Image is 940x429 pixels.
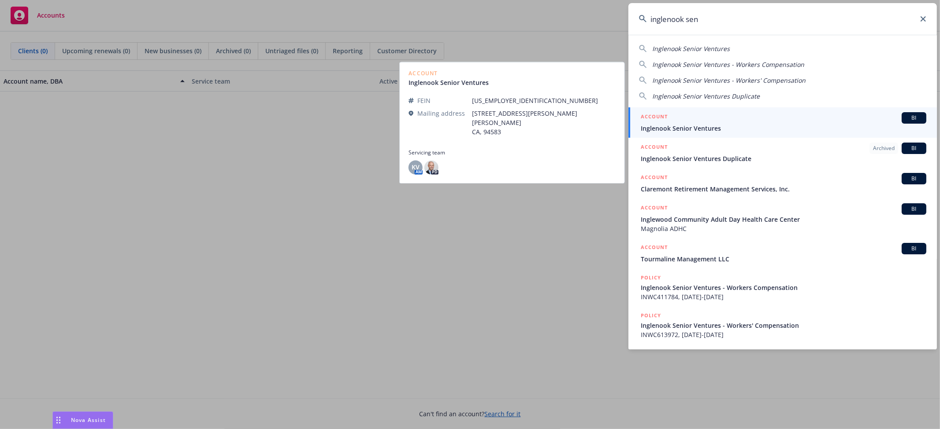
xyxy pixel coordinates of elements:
span: Inglenook Senior Ventures Duplicate [641,154,926,163]
span: Claremont Retirement Management Services, Inc. [641,184,926,194]
span: Inglenook Senior Ventures - Workers' Compensation [641,321,926,330]
span: Tourmaline Management LLC [641,254,926,264]
span: BI [905,114,923,122]
div: Drag to move [53,412,64,429]
span: Inglenook Senior Ventures - Workers Compensation [652,60,804,69]
a: POLICYInglenook Senior Ventures - Workers CompensationINWC411784, [DATE]-[DATE] [628,268,937,306]
h5: POLICY [641,349,661,358]
h5: POLICY [641,311,661,320]
a: POLICY [628,344,937,382]
span: Inglewood Community Adult Day Health Care Center [641,215,926,224]
span: BI [905,245,923,253]
span: Magnolia ADHC [641,224,926,233]
a: ACCOUNTArchivedBIInglenook Senior Ventures Duplicate [628,138,937,168]
a: POLICYInglenook Senior Ventures - Workers' CompensationINWC613972, [DATE]-[DATE] [628,306,937,344]
button: Nova Assist [52,411,113,429]
span: Inglenook Senior Ventures Duplicate [652,92,760,100]
a: ACCOUNTBIClaremont Retirement Management Services, Inc. [628,168,937,198]
span: Inglenook Senior Ventures [641,124,926,133]
span: INWC411784, [DATE]-[DATE] [641,292,926,301]
a: ACCOUNTBIInglenook Senior Ventures [628,107,937,138]
span: Inglenook Senior Ventures [652,44,730,53]
h5: ACCOUNT [641,112,668,123]
h5: ACCOUNT [641,173,668,183]
h5: ACCOUNT [641,143,668,153]
a: ACCOUNTBITourmaline Management LLC [628,238,937,268]
h5: ACCOUNT [641,203,668,214]
span: BI [905,205,923,213]
h5: POLICY [641,273,661,282]
span: INWC613972, [DATE]-[DATE] [641,330,926,339]
h5: ACCOUNT [641,243,668,253]
a: ACCOUNTBIInglewood Community Adult Day Health Care CenterMagnolia ADHC [628,198,937,238]
span: BI [905,175,923,183]
input: Search... [628,3,937,35]
span: Nova Assist [71,416,106,424]
span: Archived [873,144,895,152]
span: Inglenook Senior Ventures - Workers' Compensation [652,76,806,84]
span: BI [905,144,923,152]
span: Inglenook Senior Ventures - Workers Compensation [641,283,926,292]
